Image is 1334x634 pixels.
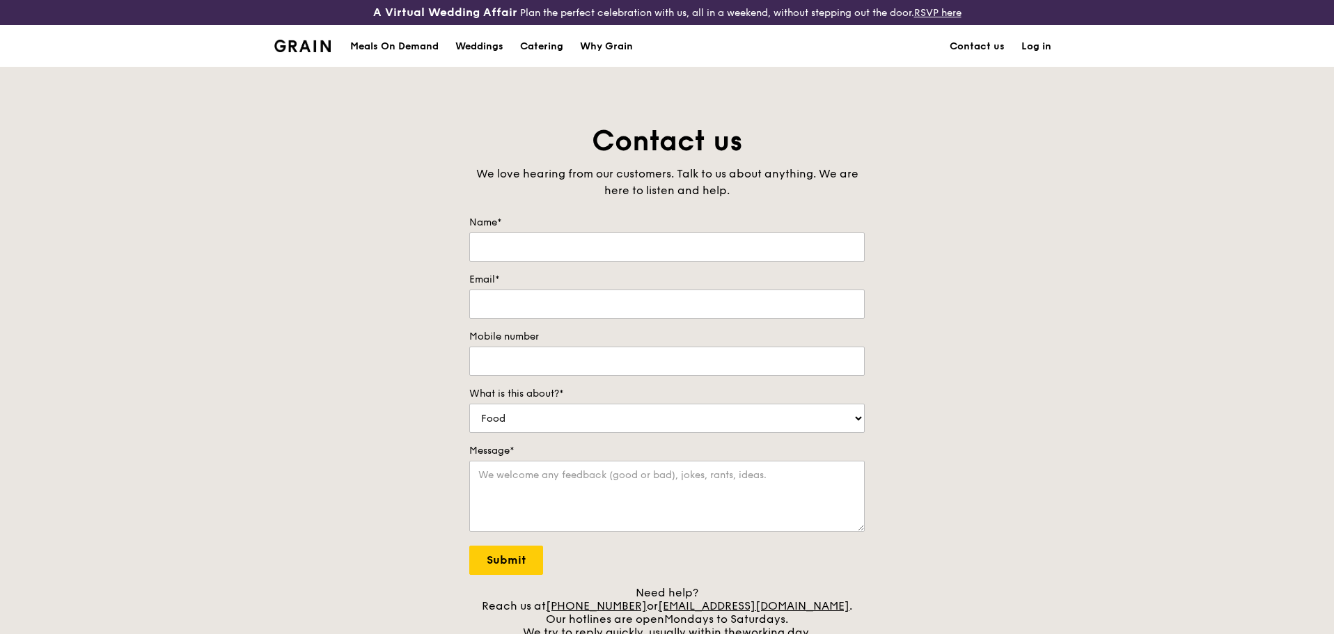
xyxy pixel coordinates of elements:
label: Mobile number [469,330,865,344]
div: Plan the perfect celebration with us, all in a weekend, without stepping out the door. [266,6,1068,19]
div: Meals On Demand [350,26,439,68]
a: Why Grain [572,26,641,68]
label: What is this about?* [469,387,865,401]
a: Contact us [941,26,1013,68]
a: GrainGrain [274,24,331,66]
a: [EMAIL_ADDRESS][DOMAIN_NAME] [658,599,849,612]
label: Name* [469,216,865,230]
div: Why Grain [580,26,633,68]
label: Message* [469,444,865,458]
a: Catering [512,26,572,68]
div: Catering [520,26,563,68]
label: Email* [469,273,865,287]
div: We love hearing from our customers. Talk to us about anything. We are here to listen and help. [469,166,865,199]
a: Weddings [447,26,512,68]
a: RSVP here [914,7,962,19]
input: Submit [469,546,543,575]
h1: Contact us [469,122,865,160]
a: [PHONE_NUMBER] [546,599,647,612]
a: Log in [1013,26,1060,68]
h3: A Virtual Wedding Affair [373,6,517,19]
img: Grain [274,40,331,52]
span: Mondays to Saturdays. [664,612,788,626]
div: Weddings [455,26,503,68]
